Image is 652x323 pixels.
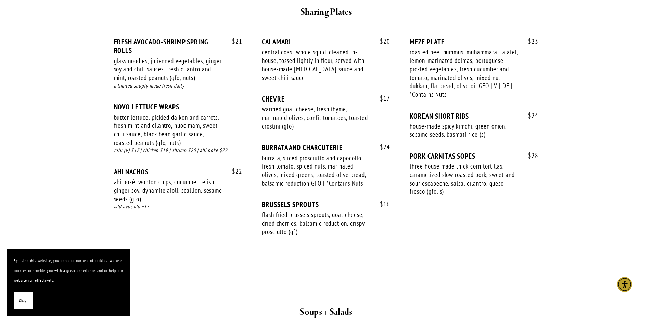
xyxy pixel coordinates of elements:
span: $ [232,167,235,175]
div: tofu (v) $17 | chicken $19 | shrimp $20 | ahi poke $22 [114,147,242,154]
span: $ [528,37,532,45]
div: BRUSSELS SPROUTS [262,200,390,209]
div: FRESH AVOCADO-SHRIMP SPRING ROLLS [114,38,242,55]
button: Okay! [14,292,33,310]
div: AHI NACHOS [114,167,242,176]
span: 24 [373,143,390,151]
span: 20 [373,38,390,45]
span: $ [380,94,383,103]
p: By using this website, you agree to our use of cookies. We use cookies to provide you with a grea... [14,256,123,285]
span: $ [528,151,532,160]
span: 23 [521,38,538,45]
div: Accessibility Menu [617,277,632,292]
span: - [233,103,242,110]
div: BURRATA AND CHARCUTERIE [262,143,390,152]
div: burrata, sliced prosciutto and capocollo, fresh tomato, spiced nuts, marinated olives, mixed gree... [262,154,371,188]
div: NOVO LETTUCE WRAPS [114,103,242,111]
div: PORK CARNITAS SOPES [410,152,538,160]
span: $ [528,111,532,120]
div: butter lettuce, pickled daikon and carrots, fresh mint and cilantro, nuoc mam, sweet chili sauce,... [114,113,223,147]
span: $ [380,200,383,208]
span: 28 [521,152,538,160]
span: 21 [225,38,242,45]
span: $ [380,143,383,151]
div: a limited supply made fresh daily [114,82,242,90]
div: warmed goat cheese, fresh thyme, marinated olives, confit tomatoes, toasted crostini (gfo) [262,105,371,130]
div: flash fried brussels sprouts, goat cheese, dried cherries, balsamic reduction, crispy prosciutto ... [262,211,371,236]
div: CHEVRE [262,95,390,103]
div: glass noodles, julienned vegetables, ginger soy and chili sauces, fresh cilantro and mint, roaste... [114,57,223,82]
h2: Soups + Salads [127,305,526,320]
span: 22 [225,167,242,175]
div: roasted beet hummus, muhammara, falafel, lemon-marinated dolmas, portuguese pickled vegetables, f... [410,48,519,98]
div: house-made spicy kimchi, green onion, sesame seeds, basmati rice (s) [410,122,519,139]
span: Okay! [19,296,27,306]
span: $ [380,37,383,45]
div: three house made thick corn tortillas, caramelized slow roasted pork, sweet and sour escabeche, s... [410,162,519,196]
div: KOREAN SHORT RIBS [410,112,538,120]
div: MEZE PLATE [410,38,538,46]
strong: Sharing Plates [300,6,352,18]
section: Cookie banner [7,249,130,316]
div: add avocado +$3 [114,203,242,211]
div: CALAMARI [262,38,390,46]
span: $ [232,37,235,45]
span: 16 [373,200,390,208]
div: central coast whole squid, cleaned in-house, tossed lightly in flour, served with house-made [MED... [262,48,371,82]
span: 24 [521,112,538,120]
div: ahi poké, wonton chips, cucumber relish, ginger soy, dynamite aioli, scallion, sesame seeds (gfo) [114,178,223,203]
span: 17 [373,95,390,103]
